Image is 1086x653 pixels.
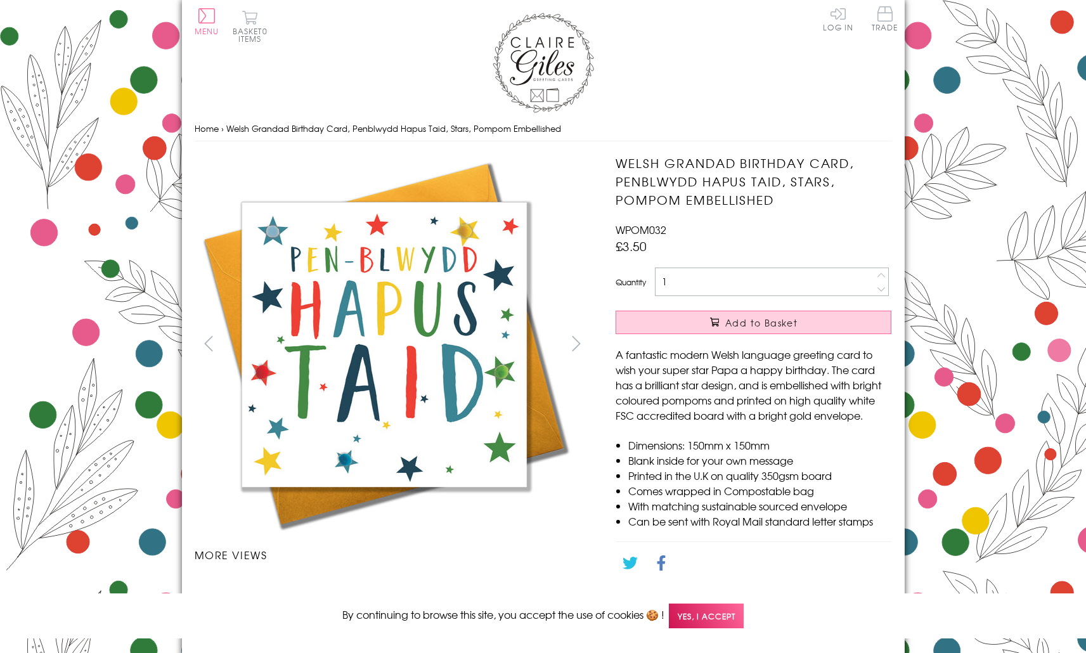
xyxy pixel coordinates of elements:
span: £3.50 [616,237,647,255]
img: Claire Giles Greetings Cards [493,13,594,113]
li: Carousel Page 4 [491,575,590,603]
span: Yes, I accept [669,604,744,628]
span: Welsh Grandad Birthday Card, Penblwydd Hapus Taid, Stars, Pompom Embellished [226,122,561,134]
span: › [221,122,224,134]
span: Menu [195,25,219,37]
button: next [562,329,590,358]
button: prev [195,329,223,358]
button: Basket0 items [233,10,268,42]
img: Welsh Grandad Birthday Card, Penblwydd Hapus Taid, Stars, Pompom Embellished [195,154,575,534]
h3: More views [195,547,591,562]
li: With matching sustainable sourced envelope [628,498,891,514]
a: Trade [872,6,898,34]
li: Printed in the U.K on quality 350gsm board [628,468,891,483]
span: 0 items [238,25,268,44]
li: Comes wrapped in Compostable bag [628,483,891,498]
a: Go back to the collection [626,590,749,605]
img: Welsh Grandad Birthday Card, Penblwydd Hapus Taid, Stars, Pompom Embellished [342,590,343,591]
button: Menu [195,8,219,35]
span: Trade [872,6,898,31]
img: Welsh Grandad Birthday Card, Penblwydd Hapus Taid, Stars, Pompom Embellished [243,590,244,591]
li: Can be sent with Royal Mail standard letter stamps [628,514,891,529]
li: Carousel Page 2 [294,575,392,603]
span: Add to Basket [725,316,798,329]
ul: Carousel Pagination [195,575,591,631]
label: Quantity [616,276,646,288]
nav: breadcrumbs [195,116,892,142]
span: WPOM032 [616,222,666,237]
a: Home [195,122,219,134]
li: Carousel Page 1 (Current Slide) [195,575,294,603]
p: A fantastic modern Welsh language greeting card to wish your super star Papa a happy birthday. Th... [616,347,891,423]
h1: Welsh Grandad Birthday Card, Penblwydd Hapus Taid, Stars, Pompom Embellished [616,154,891,209]
a: Log In [823,6,853,31]
li: Carousel Page 3 [392,575,491,603]
button: Add to Basket [616,311,891,334]
li: Dimensions: 150mm x 150mm [628,437,891,453]
li: Blank inside for your own message [628,453,891,468]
